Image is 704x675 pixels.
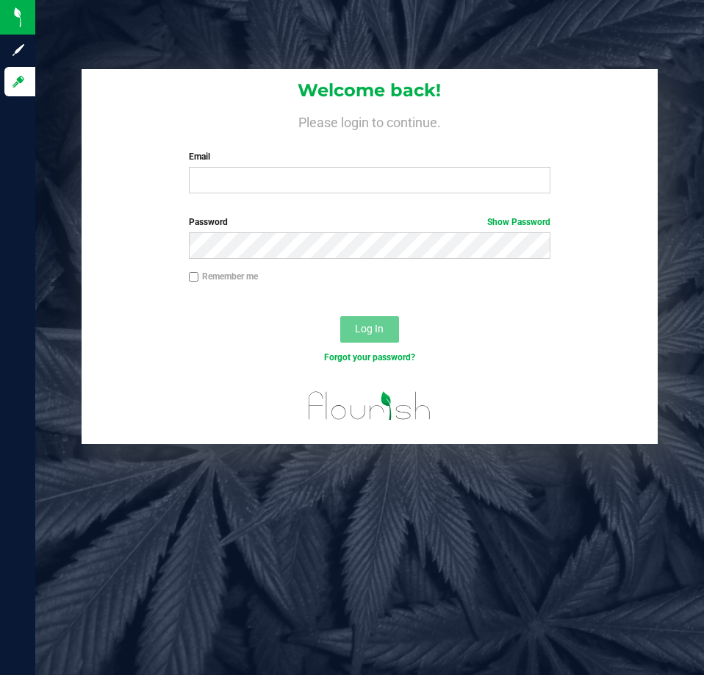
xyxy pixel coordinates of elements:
inline-svg: Log in [11,74,26,89]
a: Show Password [487,217,550,227]
input: Remember me [189,272,199,282]
label: Remember me [189,270,258,283]
a: Forgot your password? [324,352,415,362]
span: Log In [355,323,384,335]
button: Log In [340,316,399,343]
img: flourish_logo.svg [298,379,442,432]
inline-svg: Sign up [11,43,26,57]
span: Password [189,217,228,227]
label: Email [189,150,550,163]
h4: Please login to continue. [82,112,657,129]
h1: Welcome back! [82,81,657,100]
